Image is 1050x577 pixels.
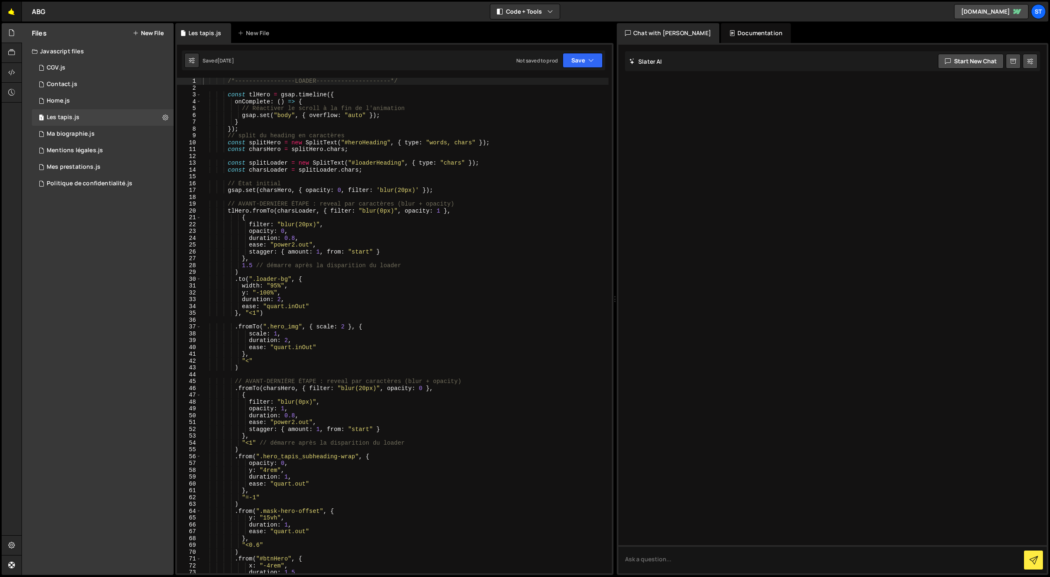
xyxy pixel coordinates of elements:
div: 15 [177,173,201,180]
div: 9 [177,132,201,139]
div: CGV.js [47,64,65,72]
div: 57 [177,460,201,467]
div: Saved [203,57,234,64]
div: 16686/46215.js [32,76,174,93]
div: 26 [177,249,201,256]
div: 73 [177,569,201,576]
div: 11 [177,146,201,153]
div: 53 [177,433,201,440]
div: 17 [177,187,201,194]
div: 39 [177,337,201,344]
div: 16686/46185.js [32,109,174,126]
div: 22 [177,221,201,228]
div: 16686/46111.js [32,93,174,109]
div: 7 [177,119,201,126]
div: 1 [177,78,201,85]
div: 65 [177,515,201,522]
div: 16686/46408.js [32,142,174,159]
div: Not saved to prod [516,57,558,64]
span: 1 [39,115,44,122]
div: ABG [32,7,45,17]
div: 2 [177,85,201,92]
div: 61 [177,487,201,494]
div: 20 [177,208,201,215]
div: 45 [177,378,201,385]
div: 44 [177,371,201,378]
div: 6 [177,112,201,119]
div: 35 [177,310,201,317]
div: 40 [177,344,201,351]
div: 32 [177,290,201,297]
div: 37 [177,323,201,330]
button: New File [133,30,164,36]
div: 67 [177,528,201,535]
div: 18 [177,194,201,201]
div: 29 [177,269,201,276]
h2: Slater AI [629,57,662,65]
div: New File [238,29,272,37]
div: 42 [177,358,201,365]
div: 5 [177,105,201,112]
div: 14 [177,167,201,174]
div: 10 [177,139,201,146]
div: 62 [177,494,201,501]
div: Mentions légales.js [47,147,103,154]
div: 54 [177,440,201,447]
a: [DOMAIN_NAME] [954,4,1029,19]
div: 63 [177,501,201,508]
div: 41 [177,351,201,358]
button: Code + Tools [490,4,560,19]
a: St [1031,4,1046,19]
div: 16686/46410.js [32,60,174,76]
div: 66 [177,522,201,529]
div: Chat with [PERSON_NAME] [617,23,719,43]
div: 24 [177,235,201,242]
h2: Files [32,29,47,38]
div: Les tapis.js [189,29,221,37]
button: Start new chat [938,54,1004,69]
div: 58 [177,467,201,474]
div: 8 [177,126,201,133]
div: 60 [177,481,201,488]
div: 19 [177,201,201,208]
div: 64 [177,508,201,515]
div: 33 [177,296,201,303]
div: 27 [177,255,201,262]
div: 16 [177,180,201,187]
div: Documentation [721,23,791,43]
div: 70 [177,549,201,556]
div: Mes prestations.js [47,163,100,171]
div: Ma biographie.js [47,130,95,138]
div: 13 [177,160,201,167]
div: [DATE] [217,57,234,64]
div: 23 [177,228,201,235]
div: 16686/46222.js [32,159,174,175]
a: 🤙 [2,2,22,22]
div: 28 [177,262,201,269]
div: 16686/46109.js [32,126,174,142]
div: 38 [177,330,201,338]
div: 16686/46409.js [32,175,174,192]
div: 3 [177,91,201,98]
div: 34 [177,303,201,310]
div: Politique de confidentialité.js [47,180,132,187]
div: 50 [177,412,201,419]
div: 56 [177,453,201,460]
div: 46 [177,385,201,392]
div: 49 [177,405,201,412]
div: 30 [177,276,201,283]
div: 21 [177,214,201,221]
div: 31 [177,283,201,290]
div: 25 [177,242,201,249]
div: Les tapis.js [47,114,79,121]
div: 71 [177,555,201,563]
div: 36 [177,317,201,324]
div: 69 [177,542,201,549]
div: 52 [177,426,201,433]
div: 43 [177,364,201,371]
div: 55 [177,446,201,453]
div: 47 [177,392,201,399]
div: 4 [177,98,201,105]
div: 12 [177,153,201,160]
div: Contact.js [47,81,77,88]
